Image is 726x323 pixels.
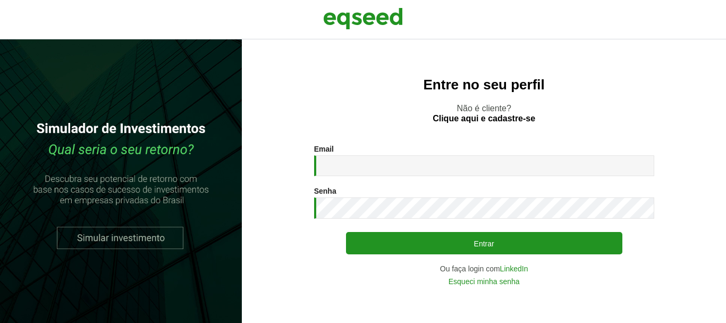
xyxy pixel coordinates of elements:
[314,145,334,153] label: Email
[346,232,622,254] button: Entrar
[314,187,336,195] label: Senha
[314,265,654,272] div: Ou faça login com
[263,103,705,123] p: Não é cliente?
[433,114,535,123] a: Clique aqui e cadastre-se
[263,77,705,93] h2: Entre no seu perfil
[449,278,520,285] a: Esqueci minha senha
[323,5,403,32] img: EqSeed Logo
[500,265,528,272] a: LinkedIn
